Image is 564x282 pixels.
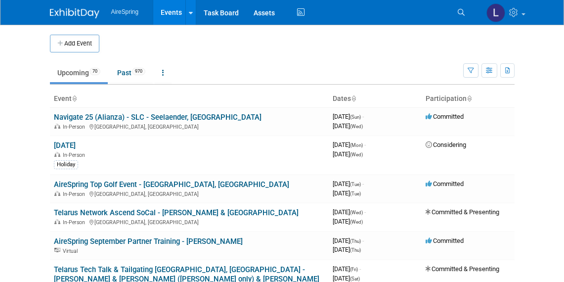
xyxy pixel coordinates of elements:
span: (Mon) [350,142,363,148]
span: 970 [132,68,145,75]
img: Lisa Chow [486,3,505,22]
a: Telarus Network Ascend SoCal - [PERSON_NAME] & [GEOGRAPHIC_DATA] [54,208,299,217]
button: Add Event [50,35,99,52]
span: (Wed) [350,124,363,129]
a: Sort by Start Date [351,94,356,102]
img: In-Person Event [54,152,60,157]
span: Committed [426,180,464,188]
span: (Tue) [350,182,361,187]
img: ExhibitDay [50,8,99,18]
span: - [362,237,364,244]
span: Virtual [63,248,81,254]
img: Virtual Event [54,248,60,253]
img: In-Person Event [54,191,60,196]
a: Sort by Event Name [72,94,77,102]
span: Committed & Presenting [426,265,499,273]
span: [DATE] [333,122,363,130]
span: In-Person [63,191,88,197]
span: Committed [426,113,464,120]
a: AireSpring Top Golf Event - [GEOGRAPHIC_DATA], [GEOGRAPHIC_DATA] [54,180,289,189]
span: Considering [426,141,466,148]
img: In-Person Event [54,219,60,224]
span: [DATE] [333,180,364,188]
span: - [362,180,364,188]
span: (Sat) [350,276,360,282]
span: (Sun) [350,114,361,120]
span: (Thu) [350,247,361,253]
span: In-Person [63,152,88,158]
a: Past970 [110,63,153,82]
span: [DATE] [333,237,364,244]
span: (Wed) [350,210,363,215]
span: (Wed) [350,219,363,225]
img: In-Person Event [54,124,60,129]
div: [GEOGRAPHIC_DATA], [GEOGRAPHIC_DATA] [54,189,325,197]
span: [DATE] [333,113,364,120]
span: 70 [89,68,100,75]
span: Committed & Presenting [426,208,499,216]
span: [DATE] [333,246,361,253]
span: [DATE] [333,265,361,273]
th: Event [50,91,329,107]
span: (Tue) [350,191,361,196]
span: - [359,265,361,273]
span: - [364,208,366,216]
span: [DATE] [333,208,366,216]
a: Navigate 25 (Alianza) - SLC - Seelaender, [GEOGRAPHIC_DATA] [54,113,261,122]
span: AireSpring [111,8,139,15]
a: [DATE] [54,141,76,150]
span: [DATE] [333,141,366,148]
span: [DATE] [333,189,361,197]
span: (Thu) [350,238,361,244]
span: (Fri) [350,267,358,272]
div: Holiday [54,160,78,169]
th: Participation [422,91,515,107]
span: In-Person [63,219,88,226]
span: - [364,141,366,148]
div: [GEOGRAPHIC_DATA], [GEOGRAPHIC_DATA] [54,122,325,130]
span: Committed [426,237,464,244]
a: AireSpring September Partner Training - [PERSON_NAME] [54,237,243,246]
span: [DATE] [333,218,363,225]
span: - [362,113,364,120]
span: In-Person [63,124,88,130]
th: Dates [329,91,422,107]
span: [DATE] [333,275,360,282]
span: (Wed) [350,152,363,157]
div: [GEOGRAPHIC_DATA], [GEOGRAPHIC_DATA] [54,218,325,226]
span: [DATE] [333,150,363,158]
a: Sort by Participation Type [467,94,472,102]
a: Upcoming70 [50,63,108,82]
